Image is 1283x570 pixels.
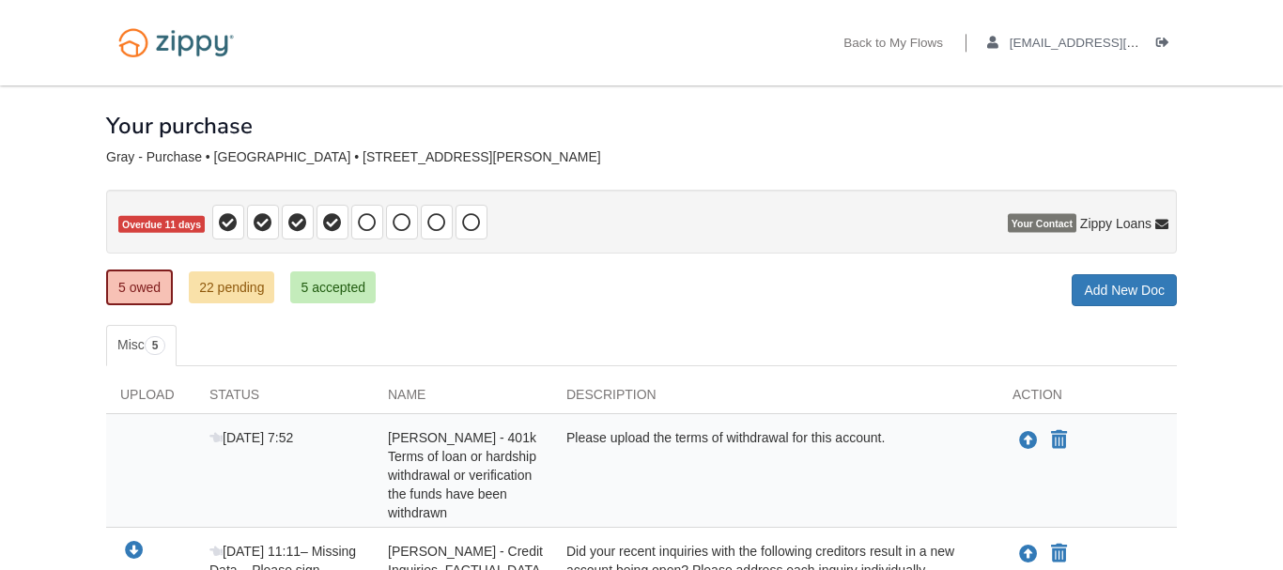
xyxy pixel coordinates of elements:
[1156,36,1177,54] a: Log out
[106,385,195,413] div: Upload
[1008,214,1076,233] span: Your Contact
[1080,214,1152,233] span: Zippy Loans
[374,385,552,413] div: Name
[106,114,253,138] h1: Your purchase
[290,271,376,303] a: 5 accepted
[552,385,998,413] div: Description
[1017,428,1040,453] button: Upload Ivan Gray - 401k Terms of loan or hardship withdrawal or verification the funds have been ...
[106,270,173,305] a: 5 owed
[106,149,1177,165] div: Gray - Purchase • [GEOGRAPHIC_DATA] • [STREET_ADDRESS][PERSON_NAME]
[998,385,1177,413] div: Action
[106,325,177,366] a: Misc
[1010,36,1225,50] span: ivangray44@yahoo.com
[195,385,374,413] div: Status
[125,544,144,559] a: Download Ivan Gray - Credit Inquiries. FACTUAL DATA
[145,336,166,355] span: 5
[1072,274,1177,306] a: Add New Doc
[987,36,1225,54] a: edit profile
[843,36,943,54] a: Back to My Flows
[1049,429,1069,452] button: Declare Ivan Gray - 401k Terms of loan or hardship withdrawal or verification the funds have been...
[1049,543,1069,565] button: Declare Ivan Gray - Credit Inquiries. FACTUAL DATA not applicable
[209,544,301,559] span: [DATE] 11:11
[552,428,998,522] div: Please upload the terms of withdrawal for this account.
[118,216,205,234] span: Overdue 11 days
[106,19,246,67] img: Logo
[209,430,293,445] span: [DATE] 7:52
[189,271,274,303] a: 22 pending
[388,430,536,520] span: [PERSON_NAME] - 401k Terms of loan or hardship withdrawal or verification the funds have been wit...
[1017,542,1040,566] button: Upload Ivan Gray - Credit Inquiries. FACTUAL DATA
